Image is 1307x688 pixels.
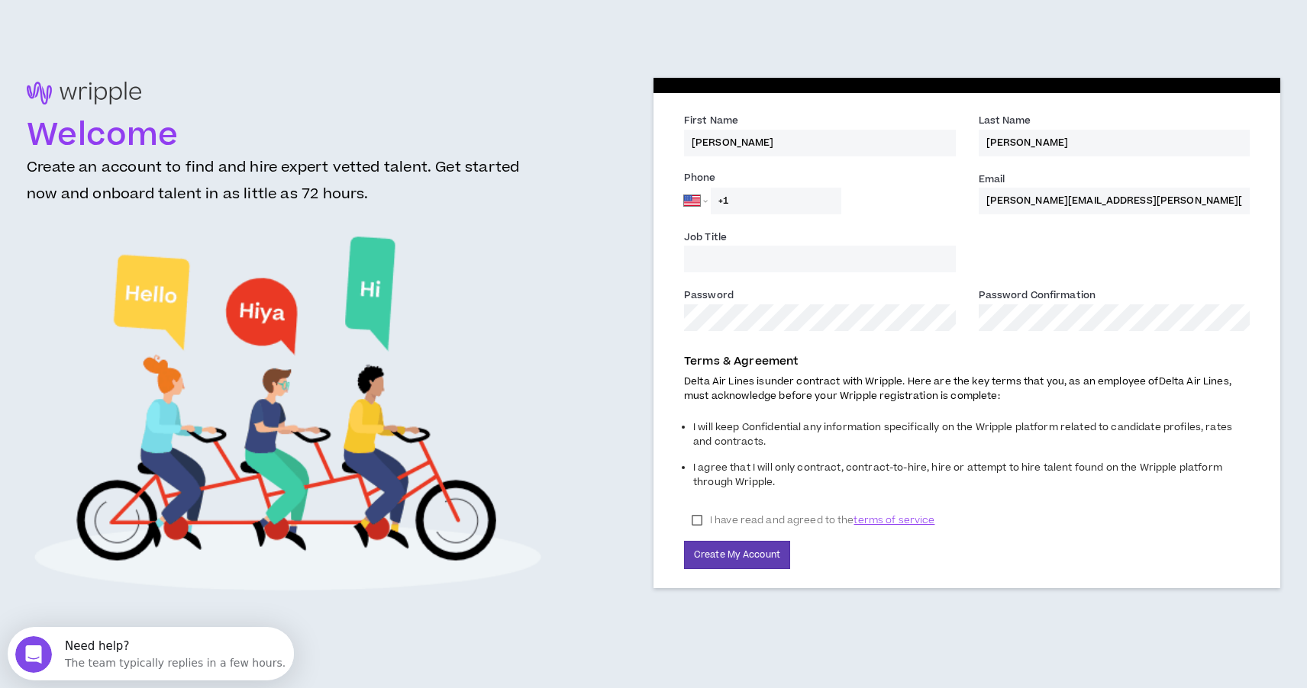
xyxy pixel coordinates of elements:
label: Password Confirmation [979,288,1096,305]
img: logo-brand.png [27,82,141,113]
li: I will keep Confidential any information specifically on the Wripple platform related to candidat... [693,416,1250,457]
label: Email [979,172,1005,189]
iframe: Intercom live chat [15,636,52,673]
h3: Create an account to find and hire expert vetted talent. Get started now and onboard talent in as... [27,154,549,220]
button: Create My Account [684,541,790,569]
label: First Name [684,114,738,130]
label: Job Title [684,230,727,247]
label: Password [684,288,734,305]
div: Need help? [57,13,278,25]
p: Terms & Agreement [684,353,1250,370]
p: Delta Air Lines is under contract with Wripple. Here are the key terms that you, as an employee o... [684,375,1250,403]
label: I have read and agreed to the [684,509,942,532]
label: Last Name [979,114,1031,130]
div: Open Intercom Messenger [6,6,292,48]
img: Welcome to Wripple [33,220,543,610]
label: Phone [684,171,956,188]
h1: Welcome [27,117,549,154]
div: The team typically replies in a few hours. [57,25,278,41]
li: I agree that I will only contract, contract-to-hire, hire or attempt to hire talent found on the ... [693,457,1250,497]
span: terms of service [854,513,934,528]
iframe: Intercom live chat discovery launcher [8,627,294,680]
